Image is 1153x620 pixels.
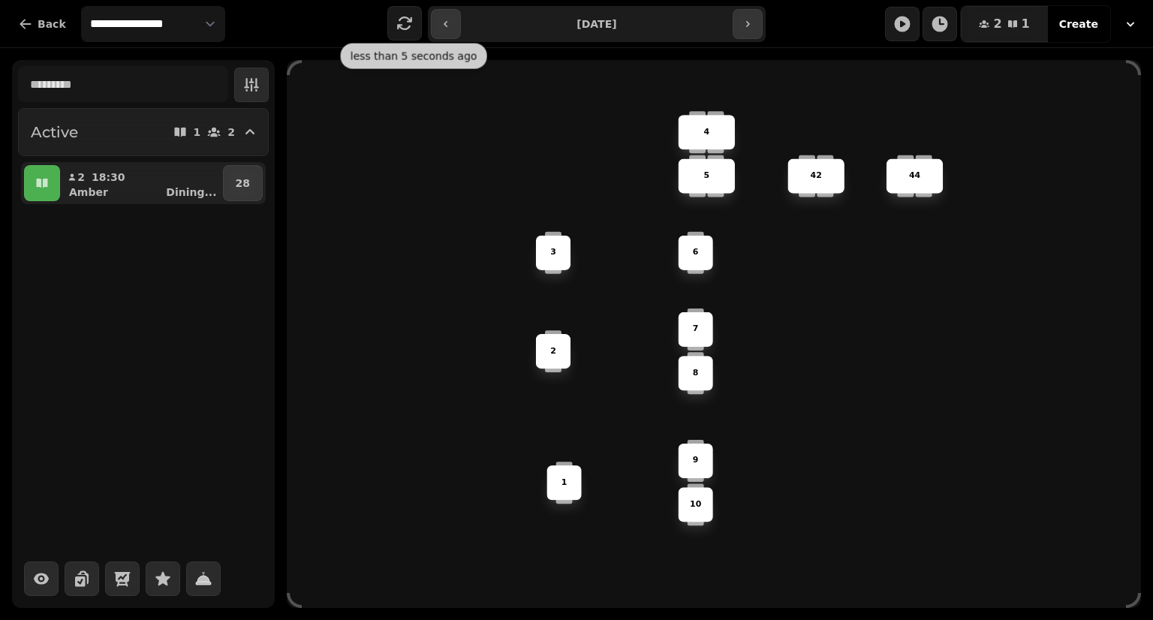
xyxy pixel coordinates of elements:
span: 2 [993,18,1001,30]
p: 18:30 [92,170,125,185]
p: 1 [194,127,201,137]
button: Back [6,6,78,42]
button: 28 [223,165,263,201]
p: 1 [561,477,567,489]
p: 42 [811,170,822,182]
span: Back [38,19,66,29]
p: 10 [690,498,701,510]
p: 3 [550,247,556,259]
button: Create [1047,6,1110,42]
div: less than 5 seconds ago [341,44,487,69]
span: Create [1059,19,1098,29]
span: 1 [1022,18,1030,30]
p: 28 [236,176,250,191]
p: 2 [550,345,556,357]
p: 5 [703,170,709,182]
p: Amber [69,185,108,200]
button: 218:30AmberDining... [63,165,220,201]
button: Active12 [18,108,269,156]
p: 9 [693,455,699,467]
h2: Active [31,122,78,143]
p: 4 [703,126,709,138]
p: 2 [77,170,86,185]
button: 21 [961,6,1047,42]
p: 44 [909,170,920,182]
p: Dining ... [166,185,216,200]
p: 2 [227,127,235,137]
p: 7 [693,324,699,336]
p: 6 [693,247,699,259]
p: 8 [693,367,699,379]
